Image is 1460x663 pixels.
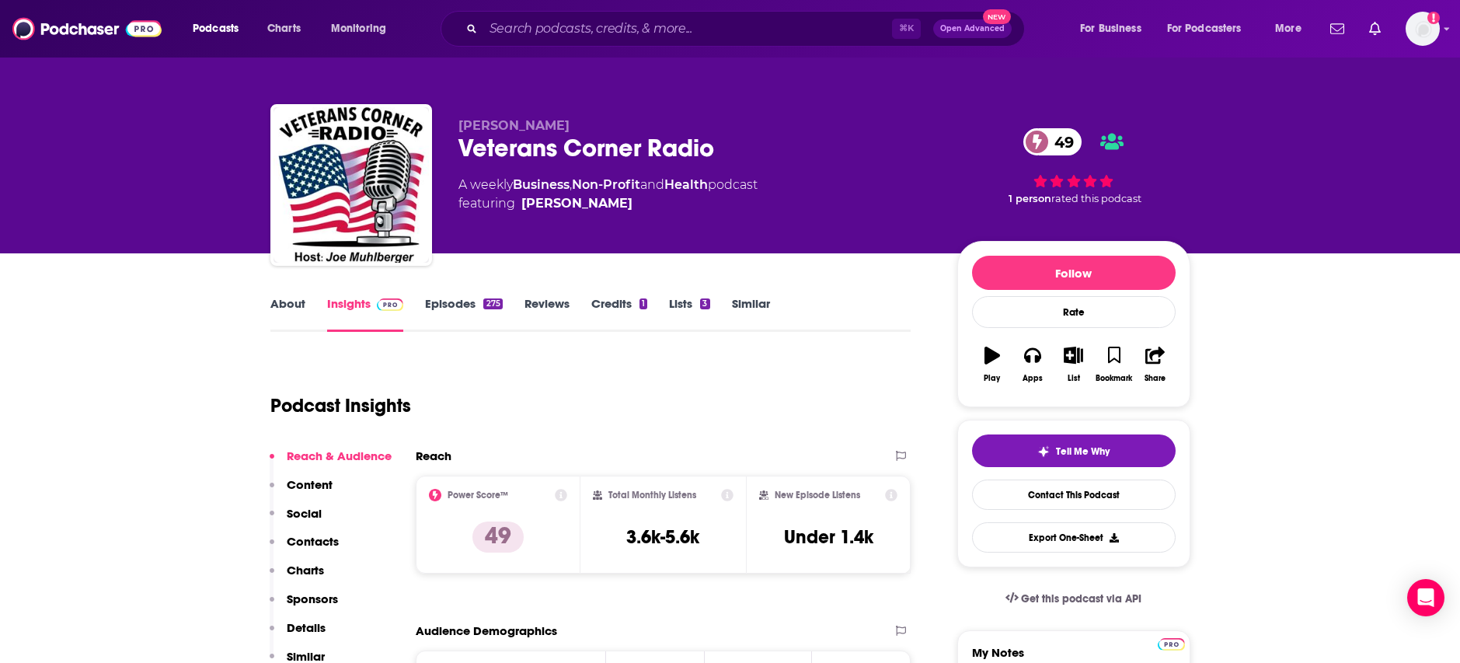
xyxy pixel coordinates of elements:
[1068,374,1080,383] div: List
[700,298,709,309] div: 3
[1275,18,1301,40] span: More
[1363,16,1387,42] a: Show notifications dropdown
[972,480,1176,510] a: Contact This Podcast
[193,18,239,40] span: Podcasts
[274,107,429,263] img: Veterans Corner Radio
[1406,12,1440,46] img: User Profile
[984,374,1000,383] div: Play
[784,525,873,549] h3: Under 1.4k
[892,19,921,39] span: ⌘ K
[1427,12,1440,24] svg: Add a profile image
[287,620,326,635] p: Details
[458,118,570,133] span: [PERSON_NAME]
[972,522,1176,553] button: Export One-Sheet
[993,580,1155,618] a: Get this podcast via API
[320,16,406,41] button: open menu
[1157,16,1264,41] button: open menu
[933,19,1012,38] button: Open AdvancedNew
[972,256,1176,290] button: Follow
[1407,579,1444,616] div: Open Intercom Messenger
[483,298,502,309] div: 275
[1406,12,1440,46] button: Show profile menu
[972,296,1176,328] div: Rate
[1158,636,1185,651] a: Pro website
[1051,193,1141,204] span: rated this podcast
[331,18,386,40] span: Monitoring
[1080,18,1141,40] span: For Business
[1264,16,1321,41] button: open menu
[270,506,322,535] button: Social
[732,296,770,332] a: Similar
[521,194,632,213] a: Bill Hodges
[1056,445,1110,458] span: Tell Me Why
[608,490,696,501] h2: Total Monthly Listens
[327,296,404,332] a: InsightsPodchaser Pro
[425,296,502,332] a: Episodes275
[640,177,664,192] span: and
[257,16,310,41] a: Charts
[416,448,451,463] h2: Reach
[455,11,1040,47] div: Search podcasts, credits, & more...
[639,298,647,309] div: 1
[270,296,305,332] a: About
[270,477,333,506] button: Content
[591,296,647,332] a: Credits1
[1023,128,1082,155] a: 49
[287,506,322,521] p: Social
[1096,374,1132,383] div: Bookmark
[12,14,162,44] img: Podchaser - Follow, Share and Rate Podcasts
[1145,374,1166,383] div: Share
[287,534,339,549] p: Contacts
[1053,337,1093,393] button: List
[1406,12,1440,46] span: Logged in as TABASCO
[448,490,508,501] h2: Power Score™
[458,194,758,213] span: featuring
[775,490,860,501] h2: New Episode Listens
[524,296,570,332] a: Reviews
[287,563,324,578] p: Charts
[1012,337,1053,393] button: Apps
[377,298,404,311] img: Podchaser Pro
[957,118,1190,215] div: 49 1 personrated this podcast
[664,177,708,192] a: Health
[270,591,338,620] button: Sponsors
[287,591,338,606] p: Sponsors
[1021,592,1141,605] span: Get this podcast via API
[1037,445,1050,458] img: tell me why sparkle
[1158,638,1185,651] img: Podchaser Pro
[972,434,1176,467] button: tell me why sparkleTell Me Why
[572,177,640,192] a: Non-Profit
[570,177,572,192] span: ,
[182,16,259,41] button: open menu
[270,534,339,563] button: Contacts
[972,337,1012,393] button: Play
[287,477,333,492] p: Content
[1069,16,1161,41] button: open menu
[1009,193,1051,204] span: 1 person
[1324,16,1350,42] a: Show notifications dropdown
[1134,337,1175,393] button: Share
[270,620,326,649] button: Details
[472,522,524,553] p: 49
[669,296,709,332] a: Lists3
[1039,128,1082,155] span: 49
[270,394,411,417] h1: Podcast Insights
[270,448,392,477] button: Reach & Audience
[267,18,301,40] span: Charts
[1094,337,1134,393] button: Bookmark
[1167,18,1242,40] span: For Podcasters
[287,448,392,463] p: Reach & Audience
[458,176,758,213] div: A weekly podcast
[416,623,557,638] h2: Audience Demographics
[940,25,1005,33] span: Open Advanced
[1023,374,1043,383] div: Apps
[626,525,699,549] h3: 3.6k-5.6k
[270,563,324,591] button: Charts
[513,177,570,192] a: Business
[483,16,892,41] input: Search podcasts, credits, & more...
[983,9,1011,24] span: New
